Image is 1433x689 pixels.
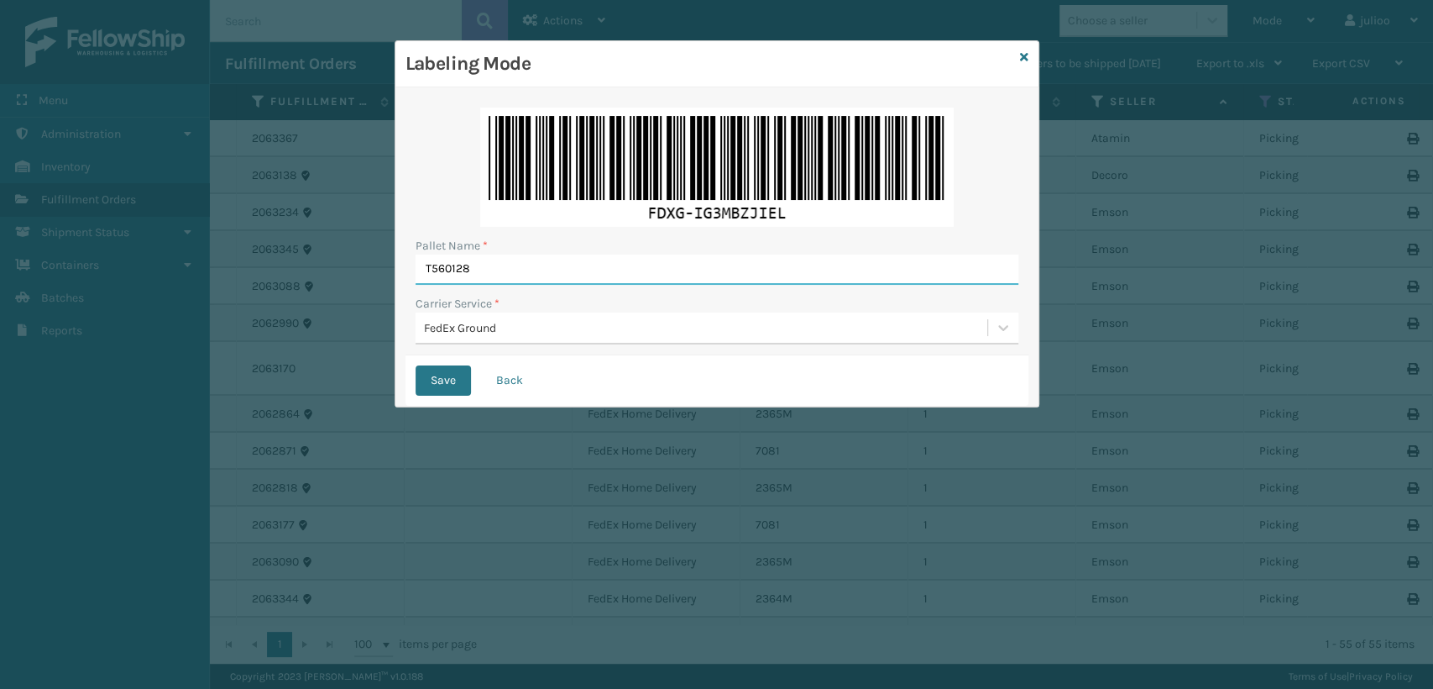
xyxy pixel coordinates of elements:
[480,108,954,227] img: zNJY+QAAAAZJREFUAwDe8udMqPxq6gAAAABJRU5ErkJggg==
[416,237,488,255] label: Pallet Name
[481,366,538,396] button: Back
[424,319,989,337] div: FedEx Ground
[405,51,1013,76] h3: Labeling Mode
[416,366,471,396] button: Save
[416,295,499,313] label: Carrier Service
